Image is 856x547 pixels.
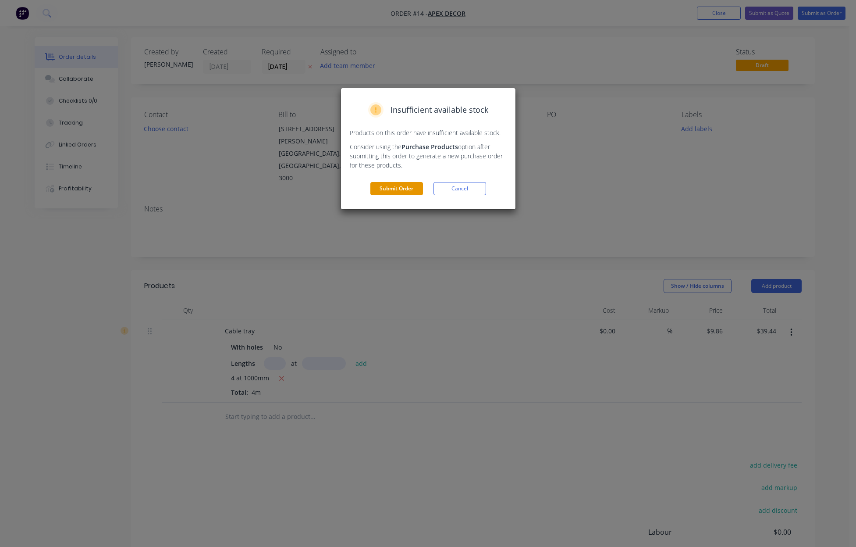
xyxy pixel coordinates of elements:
[370,182,423,195] button: Submit Order
[350,142,507,170] p: Consider using the option after submitting this order to generate a new purchase order for these ...
[350,128,507,137] p: Products on this order have insufficient available stock.
[433,182,486,195] button: Cancel
[401,143,458,151] strong: Purchase Products
[391,104,488,116] span: Insufficient available stock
